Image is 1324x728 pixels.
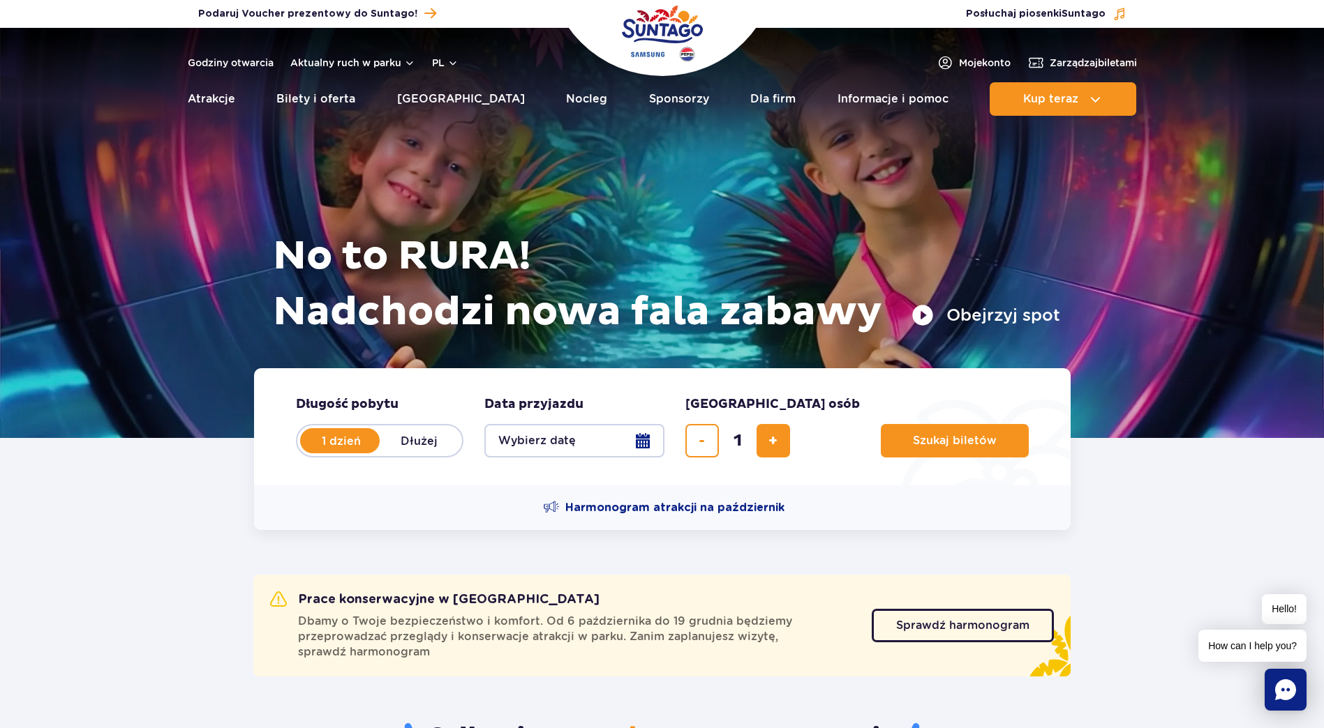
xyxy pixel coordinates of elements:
span: Hello! [1262,594,1307,624]
a: Sprawdź harmonogram [872,609,1054,642]
h2: Prace konserwacyjne w [GEOGRAPHIC_DATA] [270,591,600,608]
h1: No to RURA! Nadchodzi nowa fala zabawy [273,229,1060,340]
span: How can I help you? [1198,630,1307,662]
a: Sponsorzy [649,82,709,116]
button: Kup teraz [990,82,1136,116]
span: Szukaj biletów [913,434,997,447]
a: Dla firm [750,82,796,116]
button: Aktualny ruch w parku [290,57,415,68]
a: Nocleg [566,82,607,116]
a: Mojekonto [937,54,1011,71]
label: 1 dzień [302,426,381,455]
a: Atrakcje [188,82,235,116]
a: Podaruj Voucher prezentowy do Suntago! [198,4,436,23]
span: [GEOGRAPHIC_DATA] osób [685,396,860,413]
span: Moje konto [959,56,1011,70]
div: Chat [1265,669,1307,711]
span: Podaruj Voucher prezentowy do Suntago! [198,7,417,21]
button: dodaj bilet [757,424,790,457]
span: Dbamy o Twoje bezpieczeństwo i komfort. Od 6 października do 19 grudnia będziemy przeprowadzać pr... [298,614,855,660]
span: Zarządzaj biletami [1050,56,1137,70]
a: [GEOGRAPHIC_DATA] [397,82,525,116]
span: Posłuchaj piosenki [966,7,1106,21]
a: Zarządzajbiletami [1027,54,1137,71]
button: Obejrzyj spot [912,304,1060,326]
a: Godziny otwarcia [188,56,274,70]
a: Harmonogram atrakcji na październik [543,499,784,516]
span: Harmonogram atrakcji na październik [565,500,784,515]
button: pl [432,56,459,70]
span: Sprawdź harmonogram [896,620,1029,631]
span: Długość pobytu [296,396,399,413]
button: Wybierz datę [484,424,664,457]
form: Planowanie wizyty w Park of Poland [254,368,1071,485]
a: Bilety i oferta [276,82,355,116]
span: Data przyjazdu [484,396,583,413]
button: usuń bilet [685,424,719,457]
input: liczba biletów [721,424,754,457]
span: Suntago [1062,9,1106,19]
button: Posłuchaj piosenkiSuntago [966,7,1126,21]
label: Dłużej [380,426,459,455]
a: Informacje i pomoc [838,82,949,116]
button: Szukaj biletów [881,424,1029,457]
span: Kup teraz [1023,93,1078,105]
